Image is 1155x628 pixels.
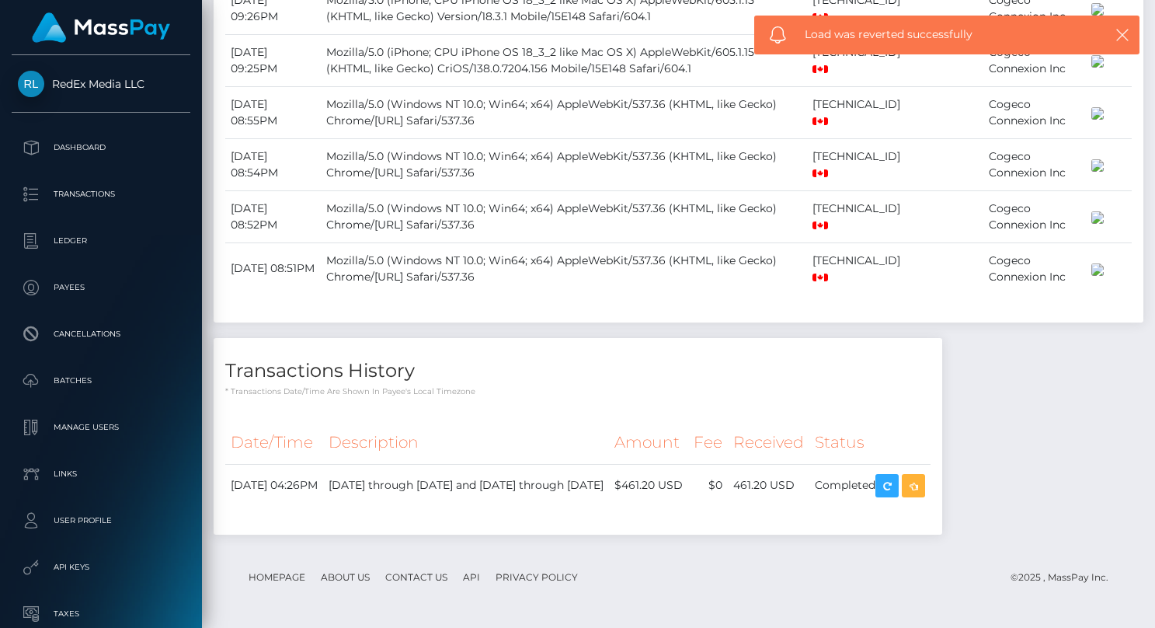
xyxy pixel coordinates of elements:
p: Dashboard [18,136,184,159]
a: API Keys [12,548,190,587]
td: $0 [688,464,728,507]
p: Manage Users [18,416,184,439]
a: Links [12,455,190,494]
p: * Transactions date/time are shown in payee's local timezone [225,386,931,397]
th: Date/Time [225,421,323,464]
td: $461.20 USD [609,464,688,507]
th: Status [809,421,931,464]
td: [DATE] 08:55PM [225,86,321,138]
p: Ledger [18,229,184,253]
a: Cancellations [12,315,190,354]
p: API Keys [18,556,184,579]
div: © 2025 , MassPay Inc. [1011,569,1120,586]
span: RedEx Media LLC [12,77,190,91]
a: Payees [12,268,190,307]
a: About Us [315,565,376,589]
img: ca.png [812,222,828,229]
td: Completed [809,464,931,507]
td: Cogeco Connexion Inc [983,242,1086,295]
a: Dashboard [12,128,190,167]
td: Cogeco Connexion Inc [983,86,1086,138]
a: Ledger [12,222,190,260]
td: [DATE] 08:52PM [225,190,321,242]
p: Payees [18,276,184,299]
th: Received [728,421,809,464]
a: Contact Us [379,565,454,589]
td: [TECHNICAL_ID] [807,34,914,86]
img: ca.png [812,65,828,73]
p: Transactions [18,183,184,206]
th: Fee [688,421,728,464]
img: 200x100 [1091,159,1104,172]
td: Cogeco Connexion Inc [983,34,1086,86]
img: RedEx Media LLC [18,71,44,97]
td: [TECHNICAL_ID] [807,86,914,138]
span: Load was reverted successfully [805,26,1088,43]
td: [DATE] through [DATE] and [DATE] through [DATE] [323,464,609,507]
td: Cogeco Connexion Inc [983,138,1086,190]
img: 200x100 [1091,211,1104,224]
a: Transactions [12,175,190,214]
h4: Transactions History [225,358,931,385]
a: Privacy Policy [489,565,584,589]
img: ca.png [812,169,828,177]
img: ca.png [812,117,828,125]
p: Taxes [18,602,184,626]
img: 200x100 [1091,3,1104,16]
p: Batches [18,369,184,392]
td: [DATE] 04:26PM [225,464,323,507]
td: [DATE] 08:51PM [225,242,321,295]
td: Mozilla/5.0 (Windows NT 10.0; Win64; x64) AppleWebKit/537.36 (KHTML, like Gecko) Chrome/[URL] Saf... [321,242,807,295]
td: Mozilla/5.0 (Windows NT 10.0; Win64; x64) AppleWebKit/537.36 (KHTML, like Gecko) Chrome/[URL] Saf... [321,86,807,138]
img: 200x100 [1091,107,1104,120]
a: User Profile [12,501,190,540]
p: User Profile [18,509,184,532]
a: Homepage [242,565,311,589]
a: Manage Users [12,408,190,447]
td: [DATE] 09:25PM [225,34,321,86]
td: Mozilla/5.0 (Windows NT 10.0; Win64; x64) AppleWebKit/537.36 (KHTML, like Gecko) Chrome/[URL] Saf... [321,190,807,242]
p: Links [18,462,184,486]
a: Batches [12,361,190,400]
td: Cogeco Connexion Inc [983,190,1086,242]
td: [DATE] 08:54PM [225,138,321,190]
img: ca.png [812,13,828,21]
img: MassPay Logo [32,12,170,43]
p: Cancellations [18,323,184,346]
a: API [457,565,486,589]
img: 200x100 [1091,55,1104,68]
td: 461.20 USD [728,464,809,507]
th: Description [323,421,609,464]
img: 200x100 [1091,263,1104,276]
td: Mozilla/5.0 (Windows NT 10.0; Win64; x64) AppleWebKit/537.36 (KHTML, like Gecko) Chrome/[URL] Saf... [321,138,807,190]
td: Mozilla/5.0 (iPhone; CPU iPhone OS 18_3_2 like Mac OS X) AppleWebKit/605.1.15 (KHTML, like Gecko)... [321,34,807,86]
td: [TECHNICAL_ID] [807,190,914,242]
img: ca.png [812,274,828,281]
td: [TECHNICAL_ID] [807,242,914,295]
td: [TECHNICAL_ID] [807,138,914,190]
th: Amount [609,421,688,464]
